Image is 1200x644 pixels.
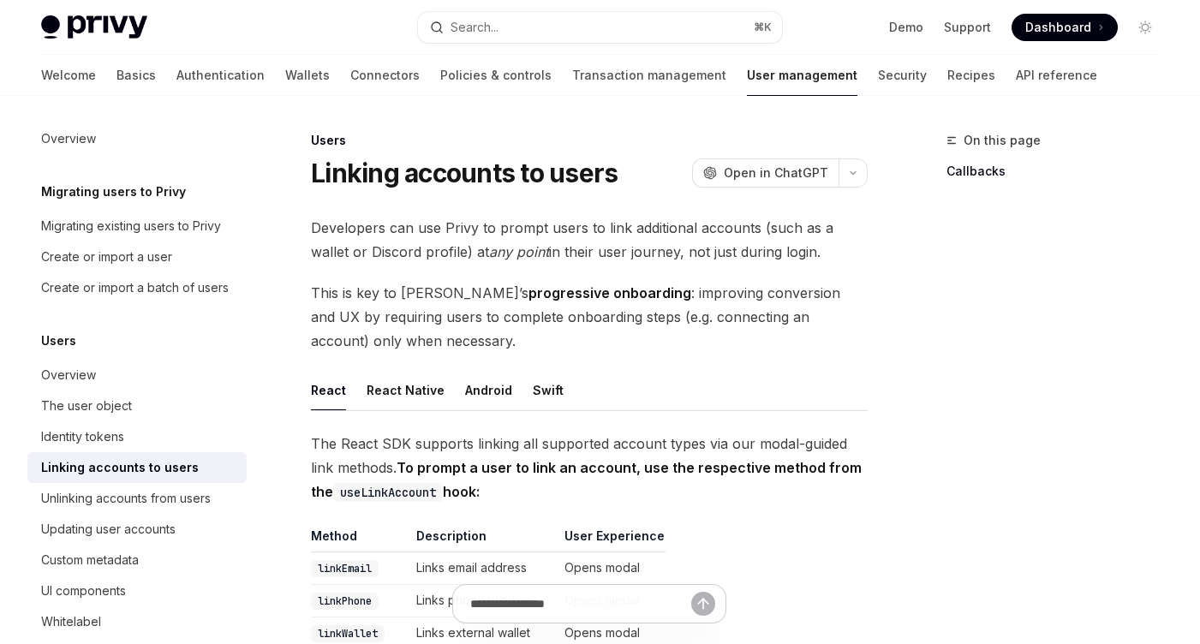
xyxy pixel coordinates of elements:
div: Custom metadata [41,550,139,570]
strong: To prompt a user to link an account, use the respective method from the hook: [311,459,862,500]
h5: Migrating users to Privy [41,182,186,202]
span: ⌘ K [754,21,772,34]
a: Create or import a batch of users [27,272,247,303]
div: Identity tokens [41,426,124,447]
div: Migrating existing users to Privy [41,216,221,236]
h5: Users [41,331,76,351]
div: The user object [41,396,132,416]
th: Method [311,528,409,552]
code: useLinkAccount [333,483,443,502]
a: Transaction management [572,55,726,96]
strong: progressive onboarding [528,284,691,301]
a: Unlinking accounts from users [27,483,247,514]
div: Unlinking accounts from users [41,488,211,509]
a: Overview [27,123,247,154]
a: Updating user accounts [27,514,247,545]
div: Whitelabel [41,611,101,632]
span: Developers can use Privy to prompt users to link additional accounts (such as a wallet or Discord... [311,216,868,264]
a: Recipes [947,55,995,96]
a: Callbacks [946,158,1173,185]
button: Android [465,370,512,410]
div: Overview [41,128,96,149]
a: Demo [889,19,923,36]
a: Basics [116,55,156,96]
span: On this page [964,130,1041,151]
a: Dashboard [1012,14,1118,41]
a: Overview [27,360,247,391]
span: Dashboard [1025,19,1091,36]
button: Send message [691,592,715,616]
div: Create or import a user [41,247,172,267]
a: API reference [1016,55,1097,96]
span: The React SDK supports linking all supported account types via our modal-guided link methods. [311,432,868,504]
a: Connectors [350,55,420,96]
td: Opens modal [558,552,666,585]
div: Updating user accounts [41,519,176,540]
a: Linking accounts to users [27,452,247,483]
h1: Linking accounts to users [311,158,618,188]
button: Swift [533,370,564,410]
a: Security [878,55,927,96]
a: UI components [27,575,247,606]
div: Search... [451,17,499,38]
a: Custom metadata [27,545,247,575]
a: Migrating existing users to Privy [27,211,247,241]
code: linkEmail [311,560,379,577]
a: The user object [27,391,247,421]
a: Authentication [176,55,265,96]
button: Search...⌘K [418,12,781,43]
a: Support [944,19,991,36]
span: This is key to [PERSON_NAME]’s : improving conversion and UX by requiring users to complete onboa... [311,281,868,353]
em: any point [489,243,549,260]
a: Whitelabel [27,606,247,637]
button: React Native [367,370,445,410]
a: Identity tokens [27,421,247,452]
div: Overview [41,365,96,385]
button: React [311,370,346,410]
a: Create or import a user [27,241,247,272]
a: Wallets [285,55,330,96]
span: Open in ChatGPT [724,164,828,182]
a: Welcome [41,55,96,96]
div: Create or import a batch of users [41,277,229,298]
img: light logo [41,15,147,39]
div: Linking accounts to users [41,457,199,478]
button: Open in ChatGPT [692,158,839,188]
a: User management [747,55,857,96]
th: Description [409,528,558,552]
button: Toggle dark mode [1131,14,1159,41]
td: Links email address [409,552,558,585]
th: User Experience [558,528,666,552]
a: Policies & controls [440,55,552,96]
div: UI components [41,581,126,601]
div: Users [311,132,868,149]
